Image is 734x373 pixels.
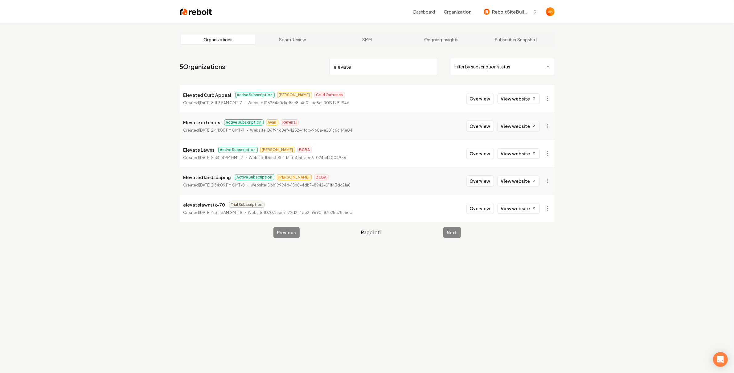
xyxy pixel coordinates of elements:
[181,35,256,44] a: Organizations
[260,147,295,153] span: [PERSON_NAME]
[330,35,404,44] a: SMM
[183,174,231,181] p: Elevated landscaping
[218,147,258,153] span: Active Subscription
[713,352,728,367] div: Open Intercom Messenger
[413,9,435,15] a: Dashboard
[297,147,312,153] span: BCBA
[498,121,540,131] a: View website
[180,62,225,71] a: 5Organizations
[484,9,490,15] img: Rebolt Site Builder
[498,176,540,186] a: View website
[361,229,382,236] span: Page 1 of 1
[277,174,312,180] span: [PERSON_NAME]
[248,210,352,216] p: Website ID 707fabe7-72d2-4db2-9690-87b28c78a6ec
[249,155,346,161] p: Website ID bc31811f-171d-41a1-aee6-024c44004936
[466,203,494,214] button: Overview
[183,155,244,161] p: Created
[199,210,243,215] time: [DATE] 4:31:13 AM GMT-8
[546,7,555,16] button: Open user button
[251,182,351,188] p: Website ID bb19994d-15b8-4db7-8942-011f43dc21a8
[183,91,232,99] p: Elevated Curb Appeal
[466,175,494,186] button: Overview
[183,127,245,133] p: Created
[440,6,475,17] button: Organization
[277,92,312,98] span: [PERSON_NAME]
[492,9,530,15] span: Rebolt Site Builder
[250,127,353,133] p: Website ID 6f94c8ef-4252-4fcc-960a-e201c6c44e04
[466,148,494,159] button: Overview
[466,93,494,104] button: Overview
[199,155,244,160] time: [DATE] 8:34:14 PM GMT-7
[248,100,350,106] p: Website ID 6254a0da-8ac8-4e01-bc5c-0019f991f94e
[281,119,299,125] span: Referral
[466,121,494,132] button: Overview
[255,35,330,44] a: Spam Review
[180,7,212,16] img: Rebolt Logo
[314,174,329,180] span: BCBA
[199,183,245,187] time: [DATE] 2:34:09 PM GMT-8
[183,210,243,216] p: Created
[183,119,220,126] p: Elevate exteriors
[183,182,245,188] p: Created
[183,201,225,208] p: elevatelawnstx-70
[330,58,438,75] input: Search by name or ID
[266,119,278,125] span: Avan
[199,100,242,105] time: [DATE] 8:11:39 AM GMT-7
[224,119,264,125] span: Active Subscription
[498,203,540,214] a: View website
[229,202,264,208] span: Trial Subscription
[235,92,275,98] span: Active Subscription
[235,174,274,180] span: Active Subscription
[314,92,345,98] span: Cold Outreach
[479,35,553,44] a: Subscriber Snapshot
[183,146,215,154] p: Elevate Lawns
[199,128,245,133] time: [DATE] 2:44:05 PM GMT-7
[404,35,479,44] a: Ongoing Insights
[498,148,540,159] a: View website
[183,100,242,106] p: Created
[546,7,555,16] img: Anthony Hurgoi
[498,93,540,104] a: View website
